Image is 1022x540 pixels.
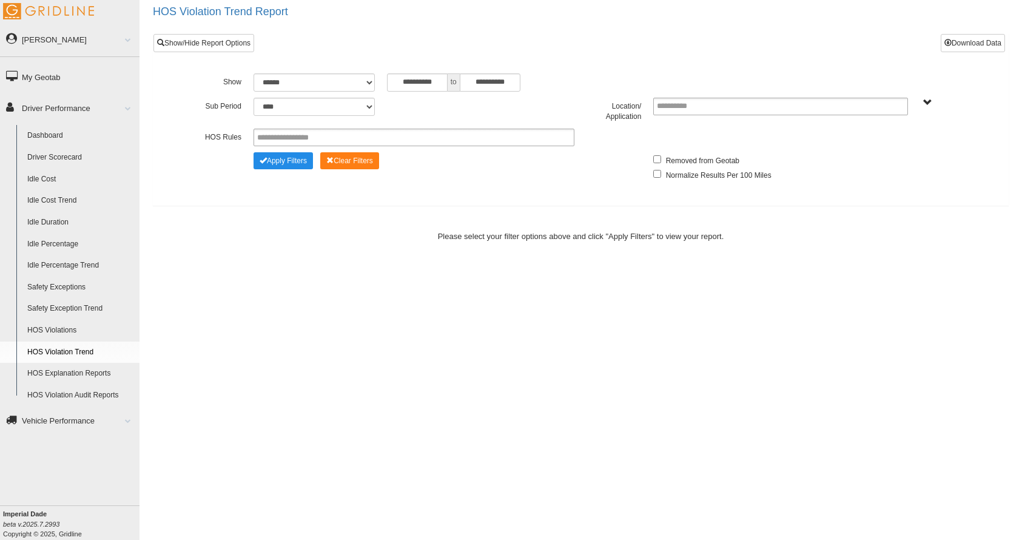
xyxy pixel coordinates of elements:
[22,363,140,385] a: HOS Explanation Reports
[666,167,772,181] label: Normalize Results Per 100 Miles
[22,320,140,342] a: HOS Violations
[22,125,140,147] a: Dashboard
[181,98,247,112] label: Sub Period
[3,3,94,19] img: Gridline
[22,277,140,299] a: Safety Exceptions
[22,255,140,277] a: Idle Percentage Trend
[254,152,313,169] button: Change Filter Options
[22,212,140,234] a: Idle Duration
[22,385,140,407] a: HOS Violation Audit Reports
[22,234,140,255] a: Idle Percentage
[448,73,460,92] span: to
[22,190,140,212] a: Idle Cost Trend
[181,73,247,88] label: Show
[153,34,254,52] a: Show/Hide Report Options
[22,298,140,320] a: Safety Exception Trend
[22,169,140,191] a: Idle Cost
[153,6,1022,18] h2: HOS Violation Trend Report
[3,510,47,518] b: Imperial Dade
[3,521,59,528] i: beta v.2025.7.2993
[181,129,247,143] label: HOS Rules
[22,147,140,169] a: Driver Scorecard
[320,152,379,169] button: Change Filter Options
[666,152,739,167] label: Removed from Geotab
[150,231,1012,242] div: Please select your filter options above and click "Apply Filters" to view your report.
[941,34,1005,52] button: Download Data
[580,98,647,123] label: Location/ Application
[22,342,140,363] a: HOS Violation Trend
[3,509,140,539] div: Copyright © 2025, Gridline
